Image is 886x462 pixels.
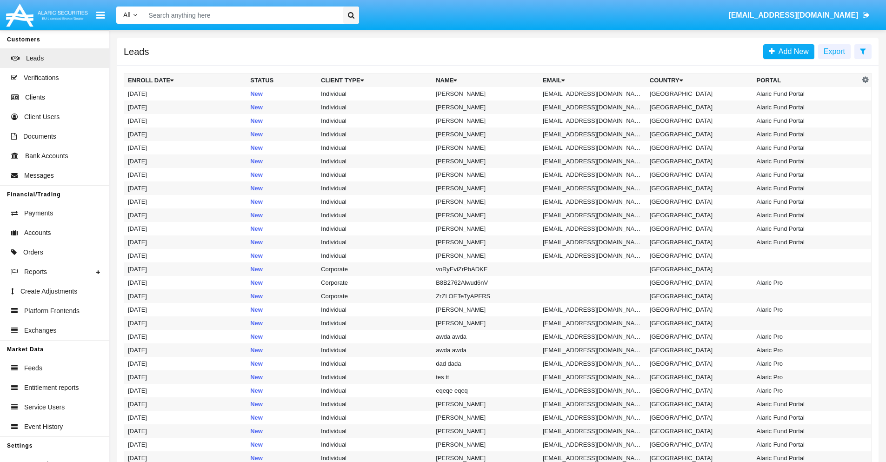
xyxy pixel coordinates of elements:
[317,141,432,154] td: Individual
[539,330,646,343] td: [EMAIL_ADDRESS][DOMAIN_NAME]
[246,289,317,303] td: New
[539,154,646,168] td: [EMAIL_ADDRESS][DOMAIN_NAME]
[646,87,753,100] td: [GEOGRAPHIC_DATA]
[753,222,860,235] td: Alaric Fund Portal
[539,411,646,424] td: [EMAIL_ADDRESS][DOMAIN_NAME]
[317,370,432,384] td: Individual
[818,44,851,59] button: Export
[753,370,860,384] td: Alaric Pro
[753,330,860,343] td: Alaric Pro
[317,411,432,424] td: Individual
[124,330,247,343] td: [DATE]
[124,48,149,55] h5: Leads
[432,289,539,303] td: ZrZLOETeTyAPFRS
[24,402,65,412] span: Service Users
[753,154,860,168] td: Alaric Fund Portal
[317,181,432,195] td: Individual
[753,424,860,438] td: Alaric Fund Portal
[432,370,539,384] td: tes tt
[317,424,432,438] td: Individual
[646,249,753,262] td: [GEOGRAPHIC_DATA]
[539,357,646,370] td: [EMAIL_ADDRESS][DOMAIN_NAME]
[539,100,646,114] td: [EMAIL_ADDRESS][DOMAIN_NAME]
[246,154,317,168] td: New
[753,384,860,397] td: Alaric Pro
[24,171,54,181] span: Messages
[646,100,753,114] td: [GEOGRAPHIC_DATA]
[646,114,753,127] td: [GEOGRAPHIC_DATA]
[317,127,432,141] td: Individual
[317,276,432,289] td: Corporate
[539,114,646,127] td: [EMAIL_ADDRESS][DOMAIN_NAME]
[646,384,753,397] td: [GEOGRAPHIC_DATA]
[728,11,858,19] span: [EMAIL_ADDRESS][DOMAIN_NAME]
[24,208,53,218] span: Payments
[124,100,247,114] td: [DATE]
[24,267,47,277] span: Reports
[646,370,753,384] td: [GEOGRAPHIC_DATA]
[246,424,317,438] td: New
[646,181,753,195] td: [GEOGRAPHIC_DATA]
[317,384,432,397] td: Individual
[432,154,539,168] td: [PERSON_NAME]
[646,208,753,222] td: [GEOGRAPHIC_DATA]
[24,73,59,83] span: Verifications
[753,411,860,424] td: Alaric Fund Portal
[124,114,247,127] td: [DATE]
[124,276,247,289] td: [DATE]
[124,303,247,316] td: [DATE]
[539,127,646,141] td: [EMAIL_ADDRESS][DOMAIN_NAME]
[144,7,340,24] input: Search
[124,87,247,100] td: [DATE]
[246,397,317,411] td: New
[124,127,247,141] td: [DATE]
[432,222,539,235] td: [PERSON_NAME]
[646,127,753,141] td: [GEOGRAPHIC_DATA]
[432,74,539,87] th: Name
[317,74,432,87] th: Client Type
[432,249,539,262] td: [PERSON_NAME]
[753,127,860,141] td: Alaric Fund Portal
[753,235,860,249] td: Alaric Fund Portal
[116,10,144,20] a: All
[24,306,80,316] span: Platform Frontends
[317,262,432,276] td: Corporate
[246,303,317,316] td: New
[26,54,44,63] span: Leads
[539,208,646,222] td: [EMAIL_ADDRESS][DOMAIN_NAME]
[124,168,247,181] td: [DATE]
[317,208,432,222] td: Individual
[432,208,539,222] td: [PERSON_NAME]
[432,397,539,411] td: [PERSON_NAME]
[124,424,247,438] td: [DATE]
[5,1,89,29] img: Logo image
[753,181,860,195] td: Alaric Fund Portal
[20,287,77,296] span: Create Adjustments
[246,222,317,235] td: New
[775,47,809,55] span: Add New
[646,303,753,316] td: [GEOGRAPHIC_DATA]
[753,357,860,370] td: Alaric Pro
[646,330,753,343] td: [GEOGRAPHIC_DATA]
[753,141,860,154] td: Alaric Fund Portal
[432,195,539,208] td: [PERSON_NAME]
[124,411,247,424] td: [DATE]
[24,228,51,238] span: Accounts
[317,154,432,168] td: Individual
[646,411,753,424] td: [GEOGRAPHIC_DATA]
[317,235,432,249] td: Individual
[317,168,432,181] td: Individual
[646,74,753,87] th: Country
[317,289,432,303] td: Corporate
[124,262,247,276] td: [DATE]
[646,343,753,357] td: [GEOGRAPHIC_DATA]
[646,316,753,330] td: [GEOGRAPHIC_DATA]
[539,316,646,330] td: [EMAIL_ADDRESS][DOMAIN_NAME]
[124,438,247,451] td: [DATE]
[753,208,860,222] td: Alaric Fund Portal
[317,330,432,343] td: Individual
[25,93,45,102] span: Clients
[246,411,317,424] td: New
[246,74,317,87] th: Status
[539,424,646,438] td: [EMAIL_ADDRESS][DOMAIN_NAME]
